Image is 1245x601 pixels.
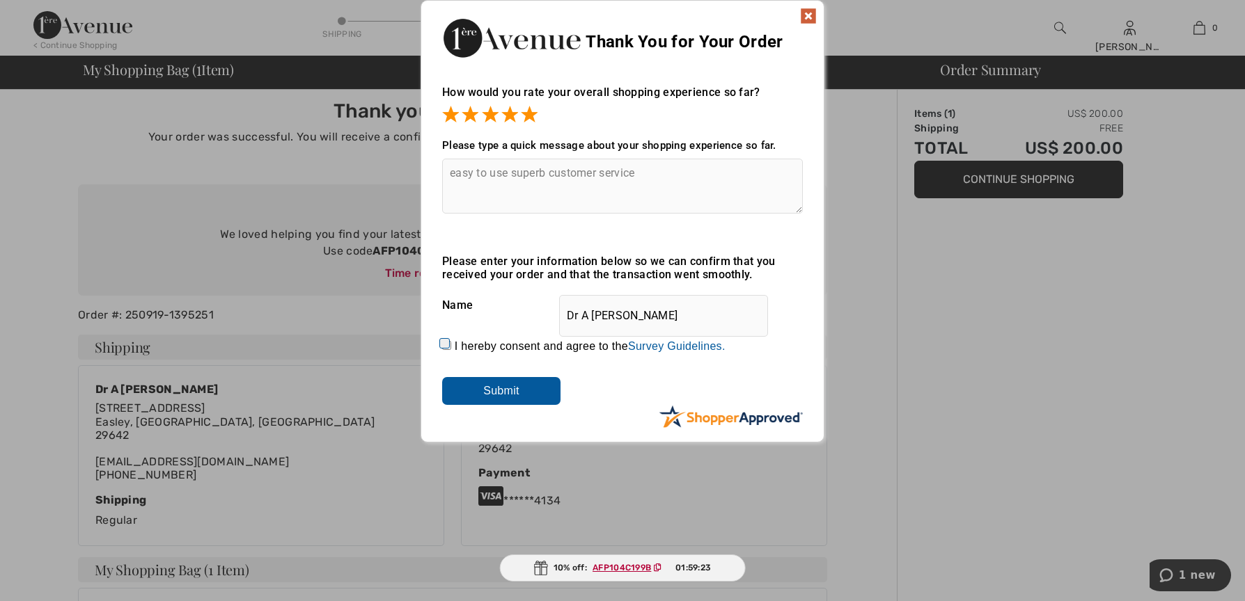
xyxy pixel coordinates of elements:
[442,15,581,61] img: Thank You for Your Order
[675,561,711,574] span: 01:59:23
[800,8,817,24] img: x
[586,32,783,51] span: Thank You for Your Order
[442,139,803,152] div: Please type a quick message about your shopping experience so far.
[534,561,548,575] img: Gift.svg
[442,377,561,405] input: Submit
[442,255,803,281] div: Please enter your information below so we can confirm that you received your order and that the t...
[442,72,803,125] div: How would you rate your overall shopping experience so far?
[593,563,651,572] ins: AFP104C199B
[628,340,726,352] a: Survey Guidelines.
[442,288,803,323] div: Name
[500,554,746,582] div: 10% off:
[29,10,66,22] span: 1 new
[455,340,726,353] label: I hereby consent and agree to the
